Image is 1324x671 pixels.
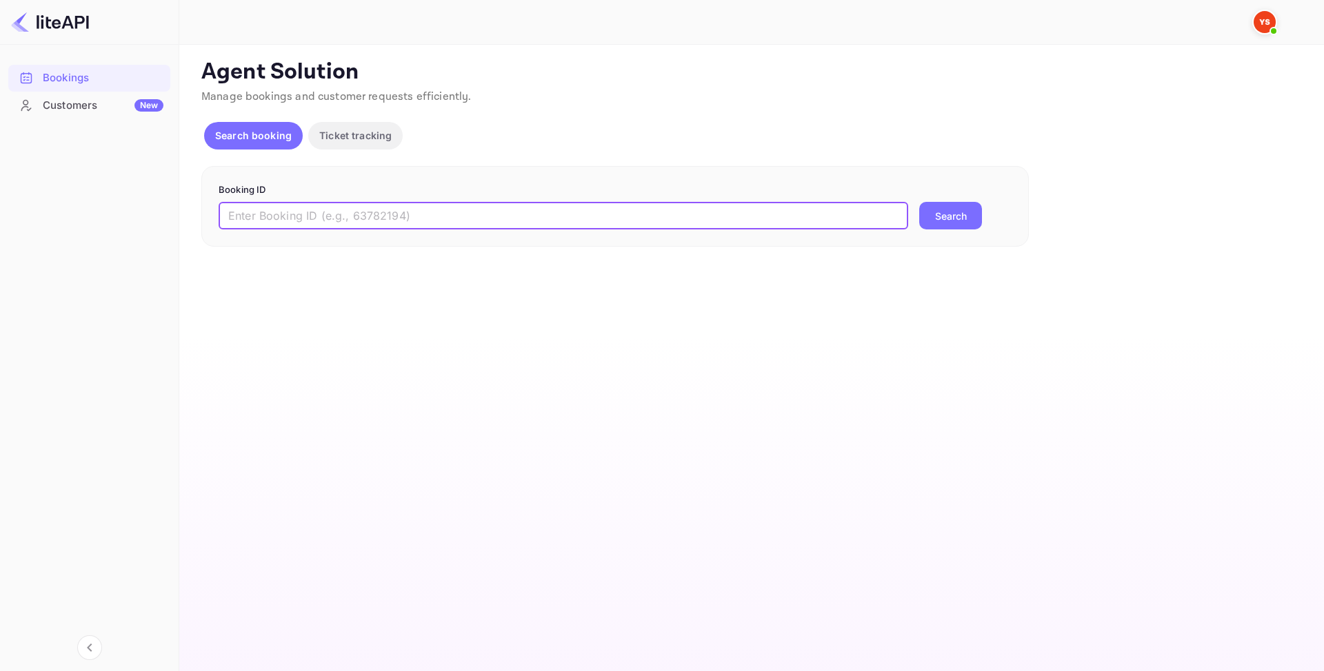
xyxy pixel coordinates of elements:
a: Bookings [8,65,170,90]
p: Agent Solution [201,59,1299,86]
input: Enter Booking ID (e.g., 63782194) [219,202,908,229]
div: Customers [43,98,163,114]
span: Manage bookings and customer requests efficiently. [201,90,472,104]
div: CustomersNew [8,92,170,119]
div: New [134,99,163,112]
button: Search [919,202,982,229]
p: Search booking [215,128,292,143]
p: Booking ID [219,183,1012,197]
img: Yandex Support [1254,11,1276,33]
div: Bookings [43,70,163,86]
button: Collapse navigation [77,635,102,660]
p: Ticket tracking [319,128,392,143]
div: Bookings [8,65,170,92]
a: CustomersNew [8,92,170,118]
img: LiteAPI logo [11,11,89,33]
